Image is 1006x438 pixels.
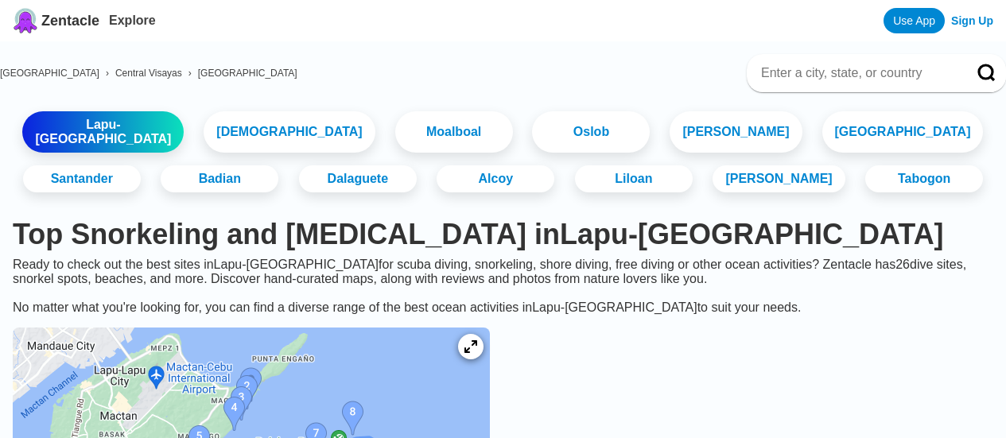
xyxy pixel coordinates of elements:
[437,165,554,192] a: Alcoy
[23,165,141,192] a: Santander
[884,8,945,33] a: Use App
[759,65,955,81] input: Enter a city, state, or country
[13,218,993,251] h1: Top Snorkeling and [MEDICAL_DATA] in Lapu-[GEOGRAPHIC_DATA]
[161,165,278,192] a: Badian
[109,14,156,27] a: Explore
[106,68,109,79] span: ›
[670,111,802,153] a: [PERSON_NAME]
[575,165,693,192] a: Liloan
[188,68,192,79] span: ›
[115,68,182,79] a: Central Visayas
[13,8,99,33] a: Zentacle logoZentacle
[13,8,38,33] img: Zentacle logo
[22,111,184,153] a: Lapu-[GEOGRAPHIC_DATA]
[822,111,984,153] a: [GEOGRAPHIC_DATA]
[865,165,983,192] a: Tabogon
[41,13,99,29] span: Zentacle
[198,68,297,79] a: [GEOGRAPHIC_DATA]
[951,14,993,27] a: Sign Up
[532,111,650,153] a: Oslob
[395,111,513,153] a: Moalboal
[713,165,845,192] a: [PERSON_NAME]
[299,165,417,192] a: Dalaguete
[204,111,375,153] a: [DEMOGRAPHIC_DATA]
